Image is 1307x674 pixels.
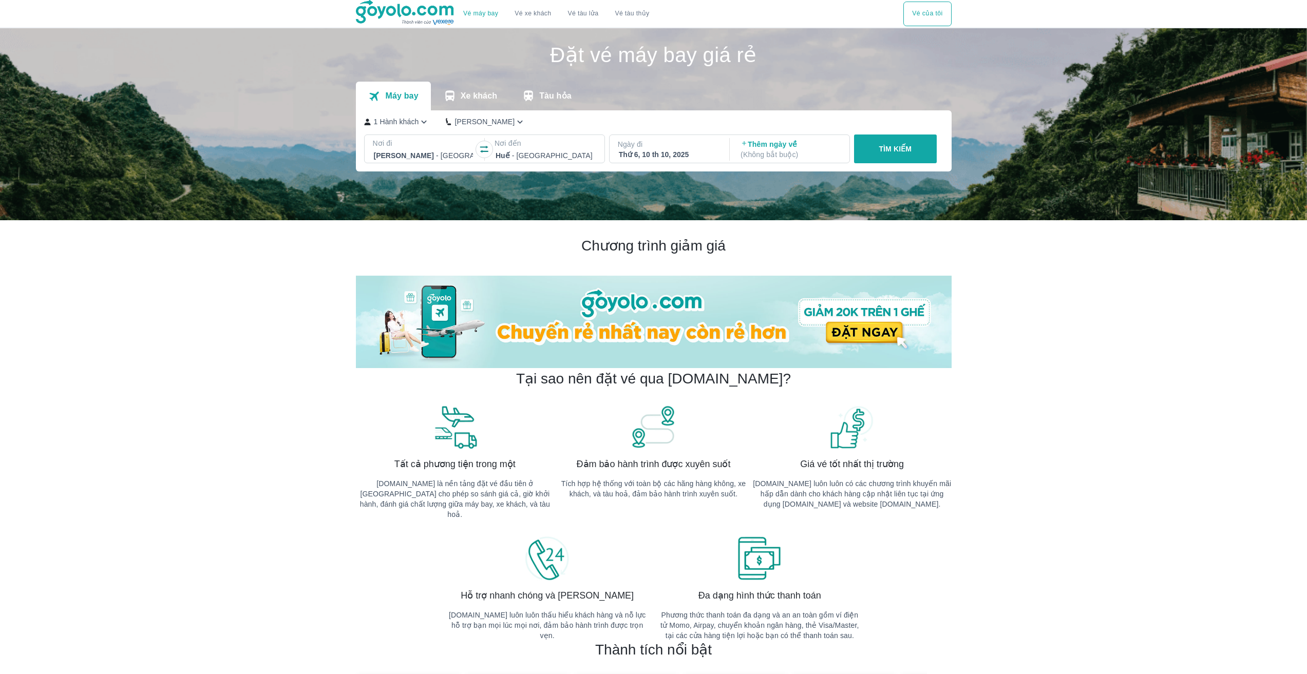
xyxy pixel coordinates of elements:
span: Hỗ trợ nhanh chóng và [PERSON_NAME] [461,589,634,602]
img: banner [630,405,676,450]
p: Máy bay [385,91,418,101]
span: Tất cả phương tiện trong một [394,458,516,470]
button: Vé của tôi [903,2,951,26]
p: Xe khách [461,91,497,101]
p: Ngày đi [618,139,719,149]
button: [PERSON_NAME] [446,117,525,127]
div: Thứ 6, 10 th 10, 2025 [619,149,718,160]
button: 1 Hành khách [364,117,430,127]
span: Đảm bảo hành trình được xuyên suốt [577,458,731,470]
p: ( Không bắt buộc ) [741,149,840,160]
img: banner [524,536,571,581]
a: Vé tàu lửa [560,2,607,26]
p: Nơi đi [373,138,475,148]
span: Đa dạng hình thức thanh toán [698,589,821,602]
img: banner [829,405,875,450]
div: choose transportation mode [455,2,657,26]
p: [DOMAIN_NAME] luôn luôn thấu hiểu khách hàng và nỗ lực hỗ trợ bạn mọi lúc mọi nơi, đảm bảo hành t... [448,610,647,641]
p: [DOMAIN_NAME] là nền tảng đặt vé đầu tiên ở [GEOGRAPHIC_DATA] cho phép so sánh giá cả, giờ khởi h... [356,478,555,519]
div: transportation tabs [356,82,584,110]
button: Vé tàu thủy [607,2,657,26]
p: Phương thức thanh toán đa dạng và an an toàn gồm ví điện tử Momo, Airpay, chuyển khoản ngân hàng,... [660,610,859,641]
h2: Thành tích nổi bật [595,641,712,659]
h1: Đặt vé máy bay giá rẻ [356,45,952,65]
p: Tích hợp hệ thống với toàn bộ các hãng hàng không, xe khách, và tàu hoả, đảm bảo hành trình xuyên... [554,478,753,499]
img: banner [432,405,478,450]
p: Thêm ngày về [741,139,840,160]
p: 1 Hành khách [374,117,419,127]
span: Giá vé tốt nhất thị trường [800,458,904,470]
p: [PERSON_NAME] [454,117,515,127]
button: TÌM KIẾM [854,134,937,163]
p: Tàu hỏa [539,91,572,101]
a: Vé máy bay [463,10,498,17]
img: banner [736,536,783,581]
a: Vé xe khách [515,10,551,17]
h2: Tại sao nên đặt vé qua [DOMAIN_NAME]? [516,370,791,388]
p: Nơi đến [495,138,596,148]
p: [DOMAIN_NAME] luôn luôn có các chương trình khuyến mãi hấp dẫn dành cho khách hàng cập nhật liên ... [753,478,952,509]
div: choose transportation mode [903,2,951,26]
h2: Chương trình giảm giá [356,237,952,255]
p: TÌM KIẾM [879,144,912,154]
img: banner-home [356,276,952,368]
